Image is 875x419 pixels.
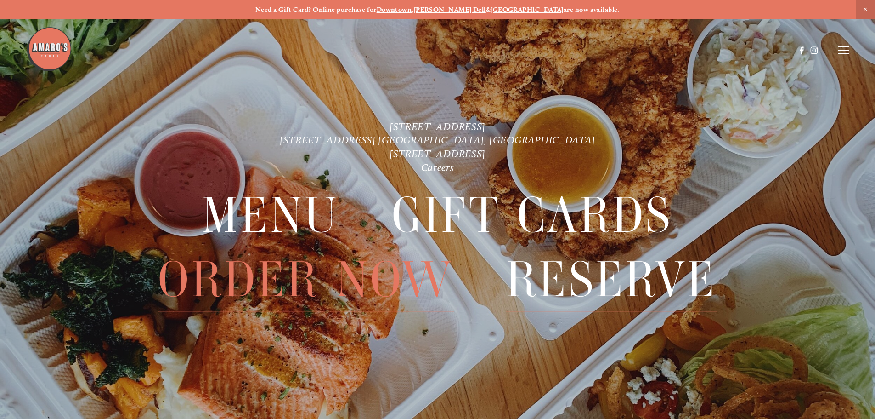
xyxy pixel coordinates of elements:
[392,184,673,247] a: Gift Cards
[390,148,485,160] a: [STREET_ADDRESS]
[486,6,491,14] strong: &
[255,6,377,14] strong: Need a Gift Card? Online purchase for
[202,184,339,247] a: Menu
[506,248,717,311] a: Reserve
[26,26,72,72] img: Amaro's Table
[280,134,595,146] a: [STREET_ADDRESS] [GEOGRAPHIC_DATA], [GEOGRAPHIC_DATA]
[564,6,620,14] strong: are now available.
[414,6,486,14] a: [PERSON_NAME] Dell
[390,121,485,133] a: [STREET_ADDRESS]
[377,6,412,14] a: Downtown
[491,6,564,14] a: [GEOGRAPHIC_DATA]
[158,248,453,311] a: Order Now
[421,161,454,174] a: Careers
[412,6,413,14] strong: ,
